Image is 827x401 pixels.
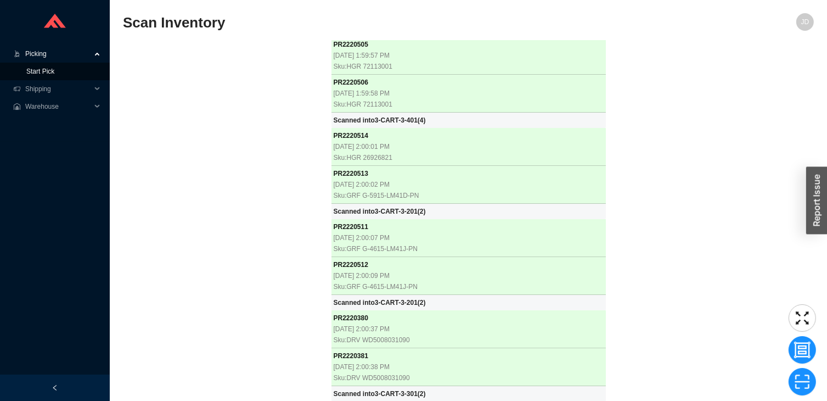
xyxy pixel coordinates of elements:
[334,221,604,232] div: PR 2220511
[789,342,815,358] span: group
[334,361,604,372] div: [DATE] 2:00:38 PM
[334,115,604,126] div: Scanned into 3-CART-3-401 ( 4 )
[334,350,604,361] div: PR 2220381
[334,232,604,243] div: [DATE] 2:00:07 PM
[334,206,604,217] div: Scanned into 3-CART-3-201 ( 2 )
[334,39,604,50] div: PR 2220505
[334,99,604,110] div: Sku: HGR 72113001
[334,259,604,270] div: PR 2220512
[334,77,604,88] div: PR 2220506
[334,270,604,281] div: [DATE] 2:00:09 PM
[801,13,809,31] span: JD
[52,385,58,391] span: left
[334,281,604,292] div: Sku: GRF G-4615-LM41J-PN
[334,168,604,179] div: PR 2220513
[789,368,816,396] button: scan
[789,336,816,364] button: group
[789,310,815,326] span: fullscreen
[334,88,604,99] div: [DATE] 1:59:58 PM
[334,50,604,61] div: [DATE] 1:59:57 PM
[334,243,604,254] div: Sku: GRF G-4615-LM41J-PN
[25,80,91,98] span: Shipping
[334,297,604,308] div: Scanned into 3-CART-3-201 ( 2 )
[334,388,604,399] div: Scanned into 3-CART-3-301 ( 2 )
[334,141,604,152] div: [DATE] 2:00:01 PM
[25,98,91,115] span: Warehouse
[26,68,54,75] a: Start Pick
[334,324,604,335] div: [DATE] 2:00:37 PM
[334,335,604,346] div: Sku: DRV WD5008031090
[334,372,604,383] div: Sku: DRV WD5008031090
[123,13,641,32] h2: Scan Inventory
[334,152,604,163] div: Sku: HGR 26926821
[25,45,91,63] span: Picking
[334,179,604,190] div: [DATE] 2:00:02 PM
[334,313,604,324] div: PR 2220380
[334,61,604,72] div: Sku: HGR 72113001
[789,304,816,332] button: fullscreen
[334,130,604,141] div: PR 2220514
[334,190,604,201] div: Sku: GRF G-5915-LM41D-PN
[789,374,815,390] span: scan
